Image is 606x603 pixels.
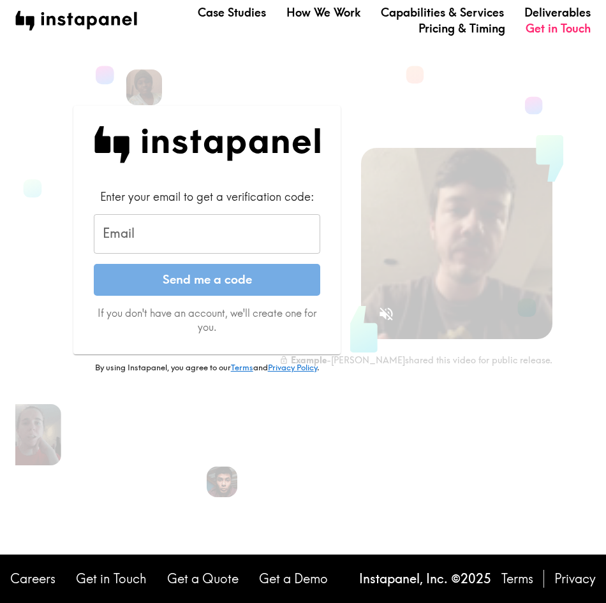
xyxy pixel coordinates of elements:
[10,570,55,588] a: Careers
[94,264,320,296] button: Send me a code
[526,20,591,36] a: Get in Touch
[554,570,596,588] a: Privacy
[259,570,328,588] a: Get a Demo
[126,69,162,105] img: Venita
[524,4,591,20] a: Deliverables
[76,570,147,588] a: Get in Touch
[268,362,317,372] a: Privacy Policy
[15,11,137,31] img: instapanel
[94,189,320,205] div: Enter your email to get a verification code:
[198,4,266,20] a: Case Studies
[381,4,504,20] a: Capabilities & Services
[359,570,491,588] p: Instapanel, Inc. © 2025
[373,300,400,328] button: Sound is off
[207,467,237,497] img: Alfredo
[291,354,327,366] b: Example
[94,306,320,335] p: If you don't have an account, we'll create one for you.
[231,362,253,372] a: Terms
[418,20,505,36] a: Pricing & Timing
[73,362,341,374] p: By using Instapanel, you agree to our and .
[167,570,239,588] a: Get a Quote
[279,354,552,366] div: - [PERSON_NAME] shared this video for public release.
[286,4,360,20] a: How We Work
[501,570,533,588] a: Terms
[94,126,320,163] img: Instapanel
